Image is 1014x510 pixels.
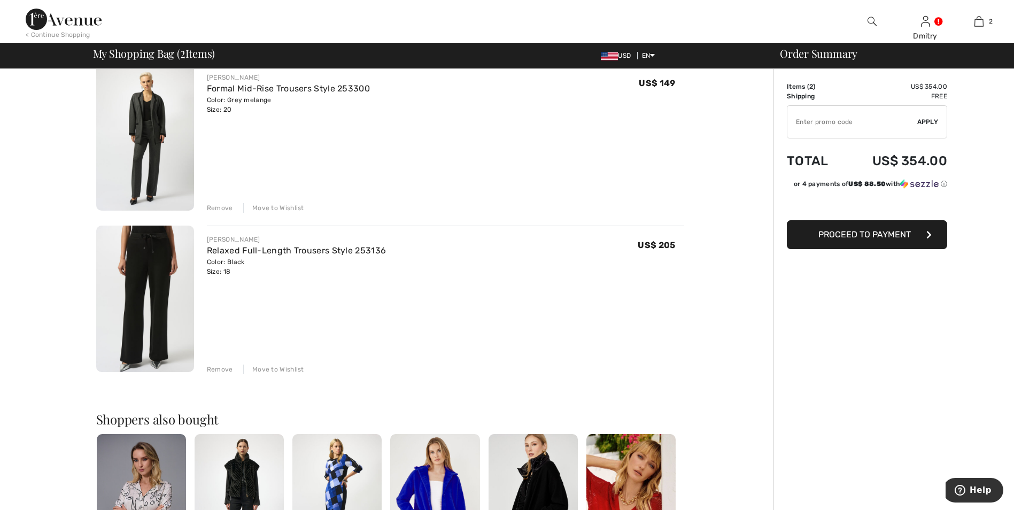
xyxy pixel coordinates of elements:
td: Items ( ) [787,82,844,91]
img: US Dollar [601,52,618,60]
td: US$ 354.00 [844,143,947,179]
div: [PERSON_NAME] [207,73,370,82]
div: Color: Black Size: 18 [207,257,386,276]
iframe: Opens a widget where you can find more information [946,478,1003,505]
td: US$ 354.00 [844,82,947,91]
div: or 4 payments ofUS$ 88.50withSezzle Click to learn more about Sezzle [787,179,947,192]
img: My Bag [974,15,984,28]
div: < Continue Shopping [26,30,90,40]
td: Total [787,143,844,179]
img: Relaxed Full-Length Trousers Style 253136 [96,226,194,373]
span: US$ 205 [638,240,675,250]
img: Sezzle [900,179,939,189]
img: My Info [921,15,930,28]
button: Proceed to Payment [787,220,947,249]
span: My Shopping Bag ( Items) [93,48,215,59]
a: 2 [953,15,1005,28]
td: Shipping [787,91,844,101]
div: Order Summary [767,48,1008,59]
img: 1ère Avenue [26,9,102,30]
a: Formal Mid-Rise Trousers Style 253300 [207,83,370,94]
div: Move to Wishlist [243,365,304,374]
div: Remove [207,365,233,374]
a: Sign In [921,16,930,26]
h2: Shoppers also bought [96,413,684,426]
span: 2 [809,83,813,90]
div: Remove [207,203,233,213]
img: Formal Mid-Rise Trousers Style 253300 [96,64,194,211]
td: Free [844,91,947,101]
span: Proceed to Payment [818,229,911,239]
span: US$ 149 [639,78,675,88]
span: Apply [917,117,939,127]
span: USD [601,52,635,59]
input: Promo code [787,106,917,138]
div: Move to Wishlist [243,203,304,213]
iframe: PayPal-paypal [787,192,947,217]
div: or 4 payments of with [794,179,947,189]
span: EN [642,52,655,59]
span: 2 [989,17,993,26]
span: US$ 88.50 [848,180,886,188]
div: Dmitry [899,30,951,42]
a: Relaxed Full-Length Trousers Style 253136 [207,245,386,256]
div: [PERSON_NAME] [207,235,386,244]
div: Color: Grey melange Size: 20 [207,95,370,114]
img: search the website [868,15,877,28]
span: 2 [180,45,185,59]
